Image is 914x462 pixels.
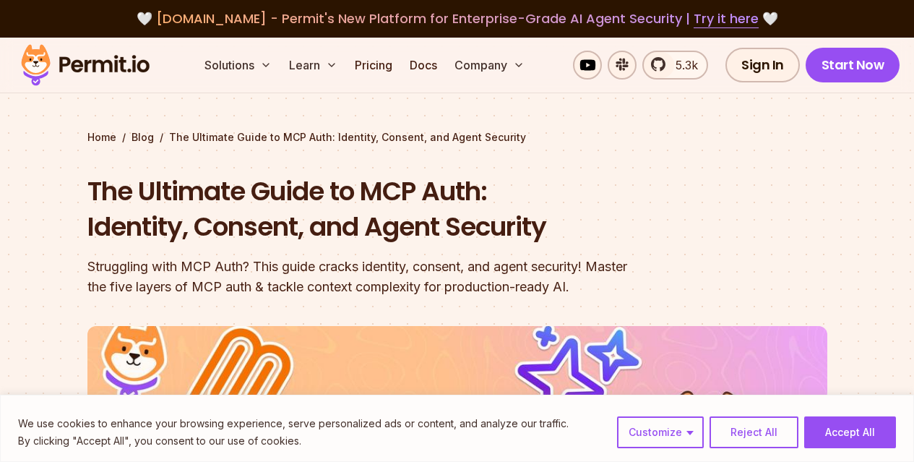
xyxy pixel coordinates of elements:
p: By clicking "Accept All", you consent to our use of cookies. [18,432,569,450]
span: 5.3k [667,56,698,74]
button: Reject All [710,416,798,448]
img: Permit logo [14,40,156,90]
a: Blog [132,130,154,145]
button: Company [449,51,530,80]
a: Sign In [725,48,800,82]
button: Solutions [199,51,277,80]
div: 🤍 🤍 [35,9,879,29]
a: Pricing [349,51,398,80]
div: Struggling with MCP Auth? This guide cracks identity, consent, and agent security! Master the fiv... [87,257,642,297]
a: Try it here [694,9,759,28]
a: Home [87,130,116,145]
a: 5.3k [642,51,708,80]
button: Customize [617,416,704,448]
button: Learn [283,51,343,80]
a: Docs [404,51,443,80]
button: Accept All [804,416,896,448]
p: We use cookies to enhance your browsing experience, serve personalized ads or content, and analyz... [18,415,569,432]
div: / / [87,130,827,145]
h1: The Ultimate Guide to MCP Auth: Identity, Consent, and Agent Security [87,174,642,245]
a: Start Now [806,48,900,82]
span: [DOMAIN_NAME] - Permit's New Platform for Enterprise-Grade AI Agent Security | [156,9,759,27]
